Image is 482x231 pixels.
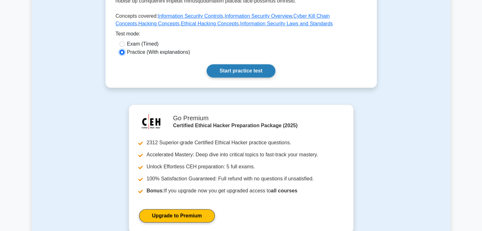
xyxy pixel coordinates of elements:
a: Ethical Hacking Concepts [181,21,239,26]
a: Start practice test [207,64,275,78]
label: Exam (Timed) [127,40,159,48]
a: Hacking Concepts [138,21,180,26]
div: Test mode: [116,30,367,40]
a: Information Security Controls [158,13,223,19]
a: Information Security Overview [225,13,292,19]
a: Upgrade to Premium [139,209,215,222]
p: Concepts covered: , , , , , [116,12,367,30]
a: Information Security Laws and Standards [240,21,333,26]
label: Practice (With explanations) [127,48,190,56]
